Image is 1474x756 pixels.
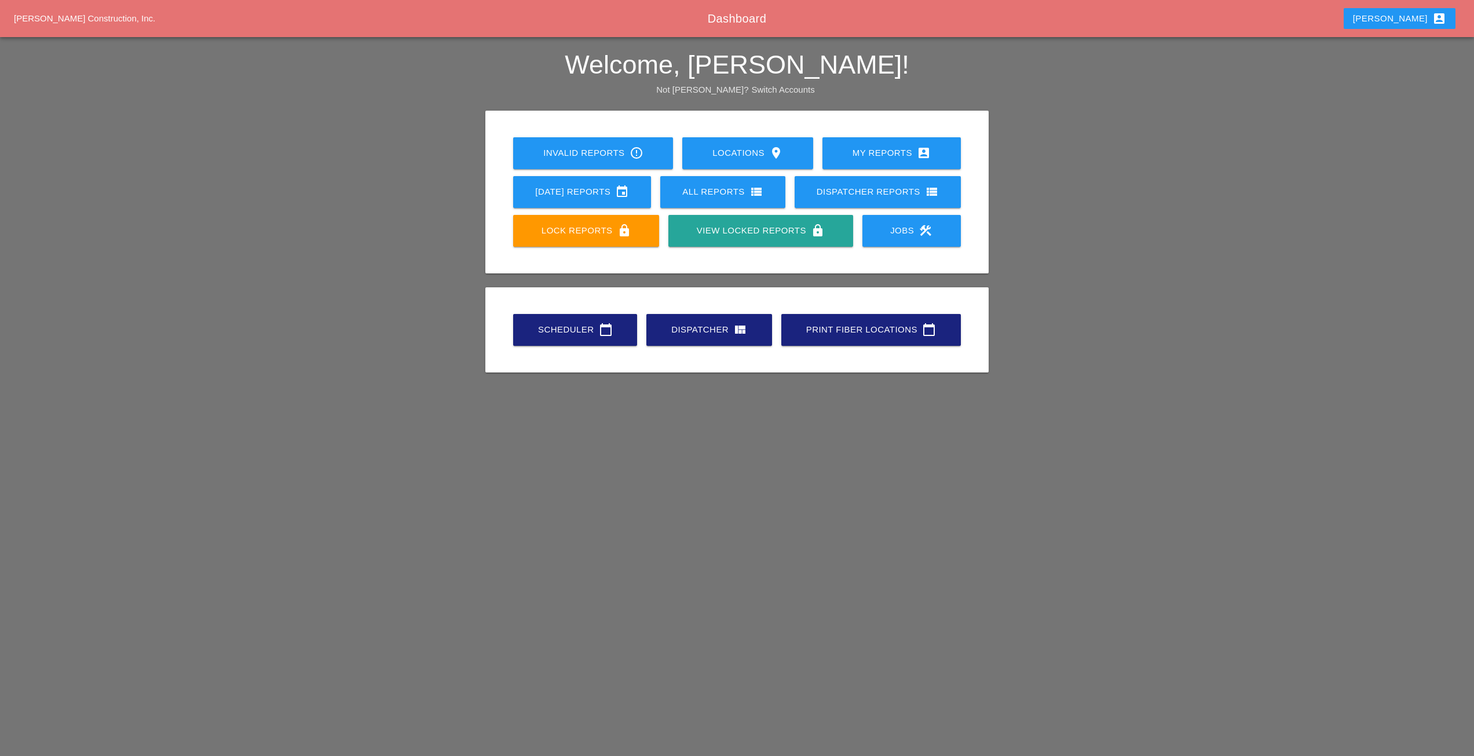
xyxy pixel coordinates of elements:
[599,323,613,337] i: calendar_today
[513,176,651,208] a: [DATE] Reports
[919,224,932,238] i: construction
[800,323,942,337] div: Print Fiber Locations
[1432,12,1446,25] i: account_box
[1344,8,1455,29] button: [PERSON_NAME]
[615,185,629,199] i: event
[630,146,643,160] i: error_outline
[668,215,853,247] a: View Locked Reports
[841,146,942,160] div: My Reports
[813,185,942,199] div: Dispatcher Reports
[752,85,815,94] a: Switch Accounts
[881,224,942,238] div: Jobs
[795,176,961,208] a: Dispatcher Reports
[646,314,772,346] a: Dispatcher
[1353,12,1446,25] div: [PERSON_NAME]
[532,224,641,238] div: Lock Reports
[922,323,936,337] i: calendar_today
[733,323,747,337] i: view_quilt
[513,215,659,247] a: Lock Reports
[532,146,654,160] div: Invalid Reports
[708,12,766,25] span: Dashboard
[660,176,785,208] a: All Reports
[769,146,783,160] i: location_on
[917,146,931,160] i: account_box
[925,185,939,199] i: view_list
[513,137,673,169] a: Invalid Reports
[665,323,754,337] div: Dispatcher
[862,215,961,247] a: Jobs
[701,146,794,160] div: Locations
[14,13,155,23] a: [PERSON_NAME] Construction, Inc.
[513,314,637,346] a: Scheduler
[532,323,619,337] div: Scheduler
[682,137,813,169] a: Locations
[679,185,767,199] div: All Reports
[617,224,631,238] i: lock
[811,224,825,238] i: lock
[749,185,763,199] i: view_list
[822,137,961,169] a: My Reports
[687,224,834,238] div: View Locked Reports
[781,314,961,346] a: Print Fiber Locations
[656,85,748,94] span: Not [PERSON_NAME]?
[532,185,632,199] div: [DATE] Reports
